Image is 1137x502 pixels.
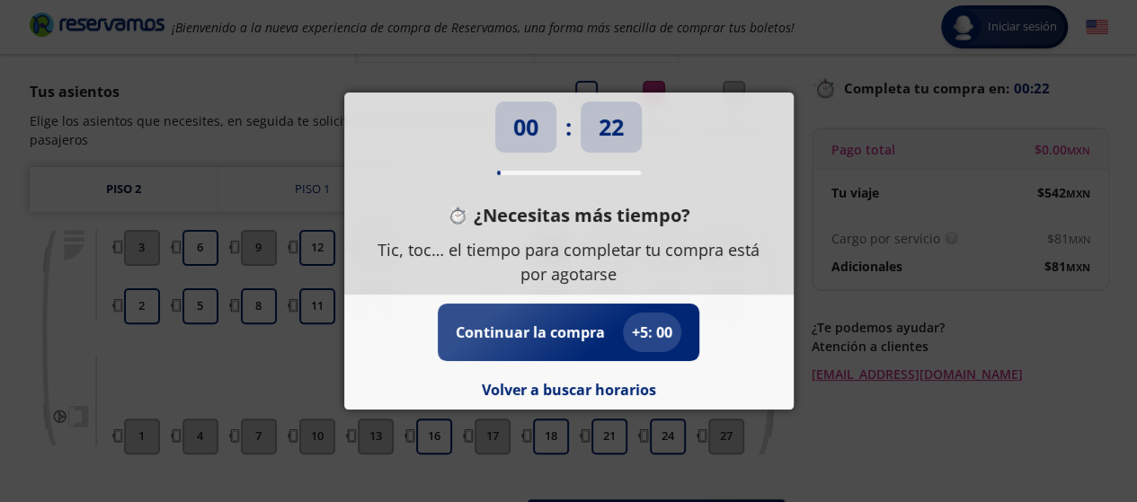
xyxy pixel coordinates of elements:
[456,313,681,352] button: Continuar la compra+5: 00
[565,110,572,145] p: :
[474,202,690,229] p: ¿Necesitas más tiempo?
[632,321,672,343] p: + 5 : 00
[599,110,624,145] p: 22
[371,238,767,286] p: Tic, toc… el tiempo para completar tu compra está por agotarse
[513,110,538,145] p: 00
[456,321,605,343] p: Continuar la compra
[482,379,656,401] button: Volver a buscar horarios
